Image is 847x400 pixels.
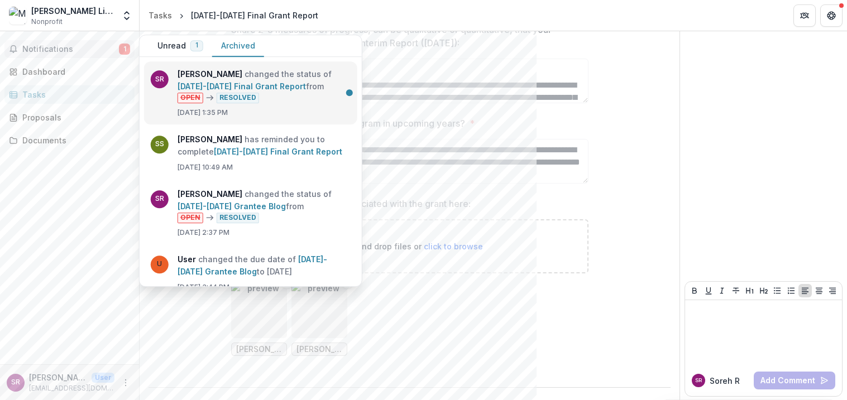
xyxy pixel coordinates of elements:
div: [DATE]-[DATE] Final Grant Report [191,9,318,21]
button: Get Help [820,4,843,27]
div: Remove Filepreview[PERSON_NAME] IG post.jpg [291,282,347,356]
p: changed the status of from [178,188,351,223]
img: preview [291,282,347,338]
nav: breadcrumb [144,7,323,23]
button: Underline [702,284,715,297]
img: Mayyim Hayyim Living Waters Community Mikveh and Paula Brody & Family Education Center [9,7,27,25]
button: Bullet List [771,284,784,297]
button: Heading 2 [757,284,771,297]
div: Dashboard [22,66,126,78]
button: Ordered List [784,284,798,297]
button: Add Comment [754,372,835,389]
span: 1 [119,44,130,55]
button: Partners [793,4,816,27]
a: Dashboard [4,62,135,81]
div: Tasks [22,89,126,100]
p: changed the status of from [178,68,351,103]
div: Soreh Ruffman [695,378,702,383]
a: Tasks [4,85,135,104]
span: Nonprofit [31,17,63,27]
button: Strike [729,284,743,297]
span: [PERSON_NAME] IG post.jpg [296,345,342,354]
button: Italicize [715,284,729,297]
span: [PERSON_NAME] FB post.jpg [236,345,282,354]
p: changed the due date of to [DATE] [178,253,351,278]
a: Tasks [144,7,176,23]
img: preview [231,282,287,338]
button: Heading 1 [743,284,757,297]
button: Bold [688,284,701,297]
span: 1 [195,41,198,49]
span: click to browse [424,242,483,251]
p: Soreh R [710,375,740,387]
button: Open entity switcher [119,4,135,27]
p: User [92,373,114,383]
button: More [119,376,132,389]
button: Align Right [826,284,839,297]
button: Notifications1 [4,40,135,58]
span: Notifications [22,45,119,54]
a: [DATE]-[DATE] Grantee Blog [178,201,286,211]
div: Proposals [22,112,126,123]
div: Documents [22,134,126,146]
button: Archived [212,35,264,57]
a: Documents [4,131,135,150]
a: [DATE]-[DATE] Grantee Blog [178,254,327,276]
p: Drag and drop files or [336,240,483,252]
p: Share 2-3 measures of progress, can be qualitative or quantitative, that your program has made si... [231,23,572,50]
div: Tasks [149,9,172,21]
button: Unread [149,35,212,57]
div: [PERSON_NAME] Living Waters Community Mikveh and [PERSON_NAME] & Family Education Center [31,5,114,17]
p: [EMAIL_ADDRESS][DOMAIN_NAME] [29,383,114,393]
button: Align Left [798,284,812,297]
a: [DATE]-[DATE] Final Grant Report [178,81,306,91]
p: has reminded you to complete [178,133,351,158]
button: Align Center [812,284,826,297]
a: Proposals [4,108,135,127]
div: Soreh Ruffman [11,379,20,386]
p: [PERSON_NAME] [29,372,87,383]
div: Remove Filepreview[PERSON_NAME] FB post.jpg [231,282,287,356]
a: [DATE]-[DATE] Final Grant Report [214,147,342,156]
